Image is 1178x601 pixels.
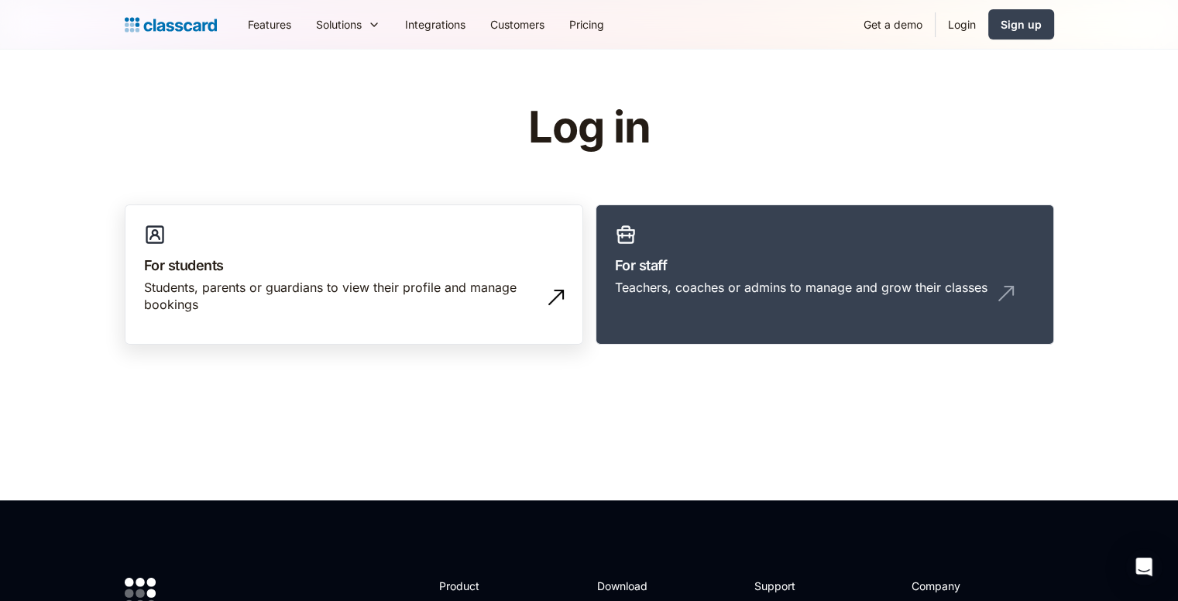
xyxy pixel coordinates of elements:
[615,279,987,296] div: Teachers, coaches or admins to manage and grow their classes
[851,7,935,42] a: Get a demo
[596,204,1054,345] a: For staffTeachers, coaches or admins to manage and grow their classes
[125,14,217,36] a: Logo
[615,255,1035,276] h3: For staff
[1125,548,1163,586] div: Open Intercom Messenger
[144,255,564,276] h3: For students
[144,279,533,314] div: Students, parents or guardians to view their profile and manage bookings
[125,204,583,345] a: For studentsStudents, parents or guardians to view their profile and manage bookings
[304,7,393,42] div: Solutions
[936,7,988,42] a: Login
[988,9,1054,39] a: Sign up
[439,578,522,594] h2: Product
[343,104,835,152] h1: Log in
[557,7,616,42] a: Pricing
[754,578,817,594] h2: Support
[912,578,1015,594] h2: Company
[1001,16,1042,33] div: Sign up
[478,7,557,42] a: Customers
[316,16,362,33] div: Solutions
[393,7,478,42] a: Integrations
[596,578,660,594] h2: Download
[235,7,304,42] a: Features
